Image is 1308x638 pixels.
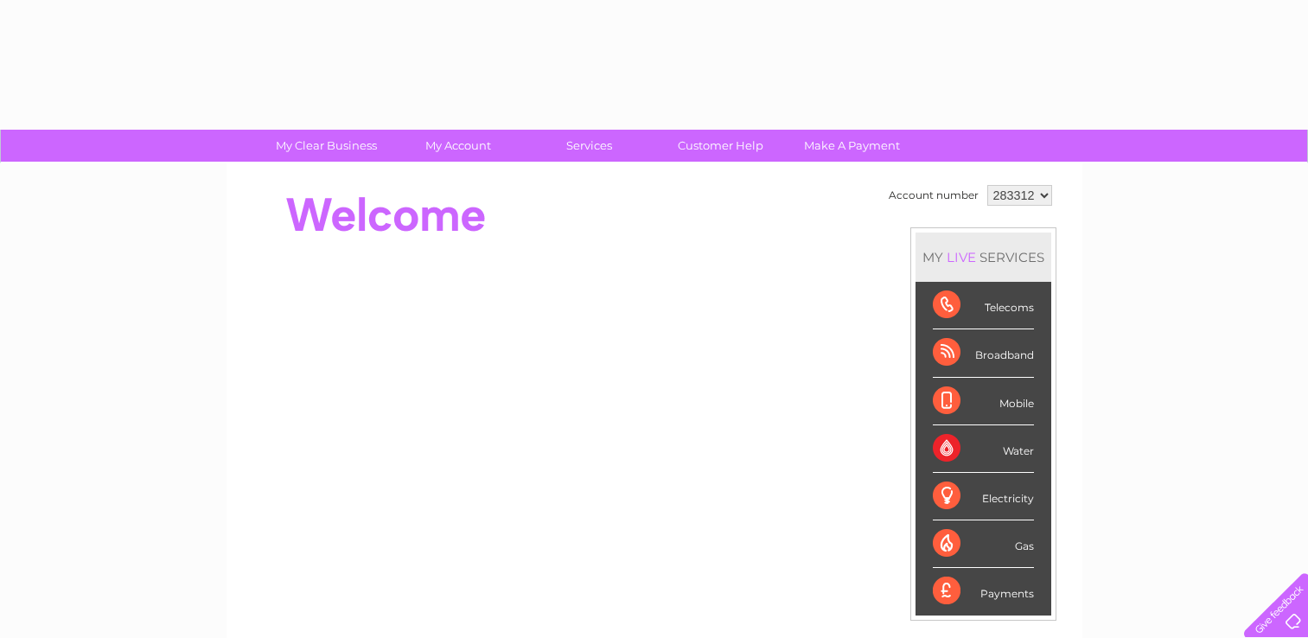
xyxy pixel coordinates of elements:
[518,130,660,162] a: Services
[933,568,1034,615] div: Payments
[933,282,1034,329] div: Telecoms
[933,329,1034,377] div: Broadband
[781,130,923,162] a: Make A Payment
[933,378,1034,425] div: Mobile
[933,473,1034,520] div: Electricity
[255,130,398,162] a: My Clear Business
[943,249,979,265] div: LIVE
[386,130,529,162] a: My Account
[884,181,983,210] td: Account number
[933,520,1034,568] div: Gas
[933,425,1034,473] div: Water
[916,233,1051,282] div: MY SERVICES
[649,130,792,162] a: Customer Help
